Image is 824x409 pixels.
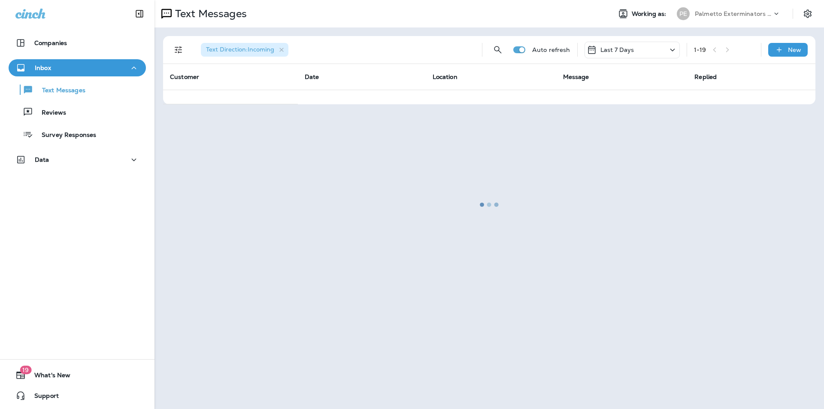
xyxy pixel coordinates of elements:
p: Inbox [35,64,51,71]
button: Collapse Sidebar [127,5,151,22]
button: Reviews [9,103,146,121]
button: Companies [9,34,146,52]
p: Survey Responses [33,131,96,139]
button: Data [9,151,146,168]
span: 19 [20,366,31,374]
span: Support [26,392,59,403]
button: Support [9,387,146,404]
span: What's New [26,372,70,382]
button: 19What's New [9,367,146,384]
p: New [788,46,801,53]
p: Companies [34,39,67,46]
p: Text Messages [33,87,85,95]
button: Inbox [9,59,146,76]
p: Data [35,156,49,163]
button: Survey Responses [9,125,146,143]
p: Reviews [33,109,66,117]
button: Text Messages [9,81,146,99]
